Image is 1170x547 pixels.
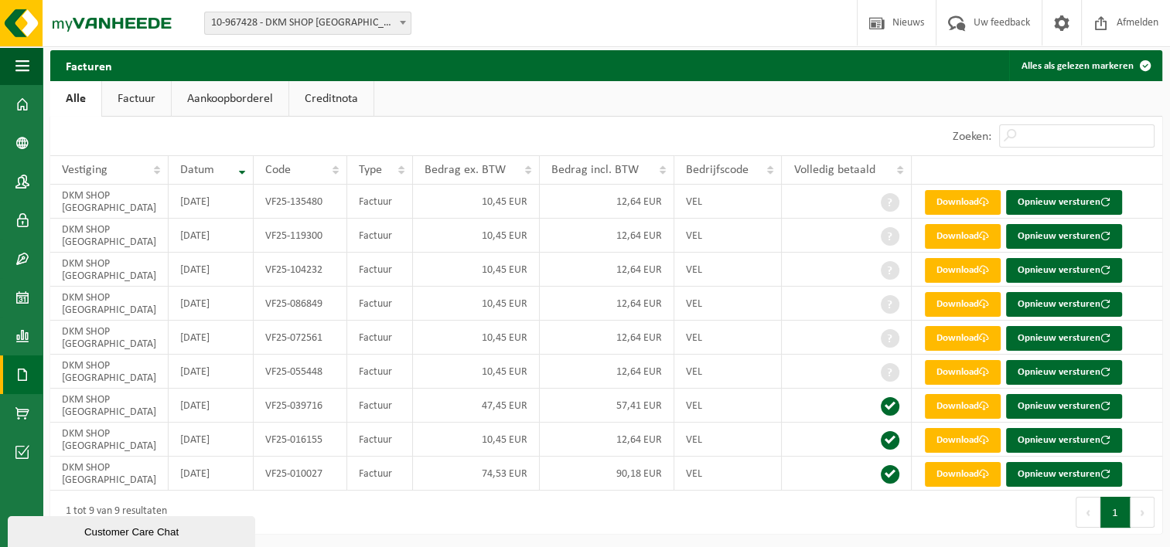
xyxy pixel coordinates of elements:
[169,457,254,491] td: [DATE]
[674,321,783,355] td: VEL
[50,287,169,321] td: DKM SHOP [GEOGRAPHIC_DATA]
[1006,326,1122,351] button: Opnieuw versturen
[925,224,1001,249] a: Download
[205,12,411,34] span: 10-967428 - DKM SHOP NV - ROESELARE
[1006,462,1122,487] button: Opnieuw versturen
[347,355,413,389] td: Factuur
[540,321,674,355] td: 12,64 EUR
[50,355,169,389] td: DKM SHOP [GEOGRAPHIC_DATA]
[925,258,1001,283] a: Download
[686,164,749,176] span: Bedrijfscode
[50,185,169,219] td: DKM SHOP [GEOGRAPHIC_DATA]
[413,253,540,287] td: 10,45 EUR
[674,355,783,389] td: VEL
[50,423,169,457] td: DKM SHOP [GEOGRAPHIC_DATA]
[169,219,254,253] td: [DATE]
[413,355,540,389] td: 10,45 EUR
[1006,292,1122,317] button: Opnieuw versturen
[169,389,254,423] td: [DATE]
[925,394,1001,419] a: Download
[1006,394,1122,419] button: Opnieuw versturen
[674,219,783,253] td: VEL
[289,81,374,117] a: Creditnota
[254,321,347,355] td: VF25-072561
[169,287,254,321] td: [DATE]
[413,423,540,457] td: 10,45 EUR
[925,326,1001,351] a: Download
[540,423,674,457] td: 12,64 EUR
[169,185,254,219] td: [DATE]
[540,253,674,287] td: 12,64 EUR
[1100,497,1131,528] button: 1
[50,389,169,423] td: DKM SHOP [GEOGRAPHIC_DATA]
[50,457,169,491] td: DKM SHOP [GEOGRAPHIC_DATA]
[62,164,107,176] span: Vestiging
[413,457,540,491] td: 74,53 EUR
[254,457,347,491] td: VF25-010027
[254,219,347,253] td: VF25-119300
[674,389,783,423] td: VEL
[674,423,783,457] td: VEL
[925,462,1001,487] a: Download
[172,81,288,117] a: Aankoopborderel
[347,287,413,321] td: Factuur
[254,389,347,423] td: VF25-039716
[347,423,413,457] td: Factuur
[347,253,413,287] td: Factuur
[254,253,347,287] td: VF25-104232
[1006,190,1122,215] button: Opnieuw versturen
[674,457,783,491] td: VEL
[925,190,1001,215] a: Download
[1009,50,1161,81] button: Alles als gelezen markeren
[425,164,506,176] span: Bedrag ex. BTW
[1006,224,1122,249] button: Opnieuw versturen
[953,131,991,143] label: Zoeken:
[254,423,347,457] td: VF25-016155
[347,185,413,219] td: Factuur
[180,164,214,176] span: Datum
[925,428,1001,453] a: Download
[674,253,783,287] td: VEL
[50,81,101,117] a: Alle
[540,287,674,321] td: 12,64 EUR
[540,389,674,423] td: 57,41 EUR
[50,321,169,355] td: DKM SHOP [GEOGRAPHIC_DATA]
[540,355,674,389] td: 12,64 EUR
[1076,497,1100,528] button: Previous
[50,253,169,287] td: DKM SHOP [GEOGRAPHIC_DATA]
[8,513,258,547] iframe: chat widget
[925,292,1001,317] a: Download
[540,457,674,491] td: 90,18 EUR
[413,321,540,355] td: 10,45 EUR
[204,12,411,35] span: 10-967428 - DKM SHOP NV - ROESELARE
[50,219,169,253] td: DKM SHOP [GEOGRAPHIC_DATA]
[540,219,674,253] td: 12,64 EUR
[347,457,413,491] td: Factuur
[359,164,382,176] span: Type
[347,389,413,423] td: Factuur
[925,360,1001,385] a: Download
[551,164,639,176] span: Bedrag incl. BTW
[1006,258,1122,283] button: Opnieuw versturen
[169,355,254,389] td: [DATE]
[265,164,291,176] span: Code
[50,50,128,80] h2: Facturen
[793,164,875,176] span: Volledig betaald
[169,253,254,287] td: [DATE]
[413,185,540,219] td: 10,45 EUR
[169,423,254,457] td: [DATE]
[347,219,413,253] td: Factuur
[540,185,674,219] td: 12,64 EUR
[102,81,171,117] a: Factuur
[169,321,254,355] td: [DATE]
[413,219,540,253] td: 10,45 EUR
[254,185,347,219] td: VF25-135480
[674,185,783,219] td: VEL
[254,287,347,321] td: VF25-086849
[1006,428,1122,453] button: Opnieuw versturen
[347,321,413,355] td: Factuur
[1131,497,1155,528] button: Next
[58,498,167,526] div: 1 tot 9 van 9 resultaten
[254,355,347,389] td: VF25-055448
